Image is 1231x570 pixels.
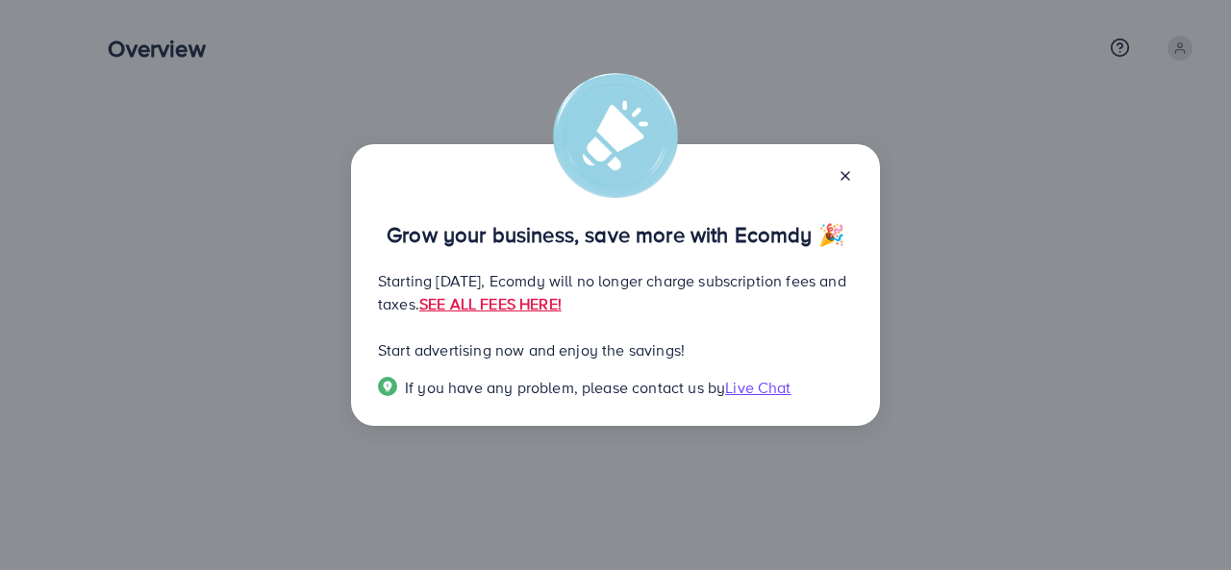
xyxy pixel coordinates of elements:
span: If you have any problem, please contact us by [405,377,725,398]
p: Start advertising now and enjoy the savings! [378,338,853,361]
span: Live Chat [725,377,791,398]
img: alert [553,73,678,198]
p: Starting [DATE], Ecomdy will no longer charge subscription fees and taxes. [378,269,853,315]
img: Popup guide [378,377,397,396]
p: Grow your business, save more with Ecomdy 🎉 [378,223,853,246]
a: SEE ALL FEES HERE! [419,293,562,314]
